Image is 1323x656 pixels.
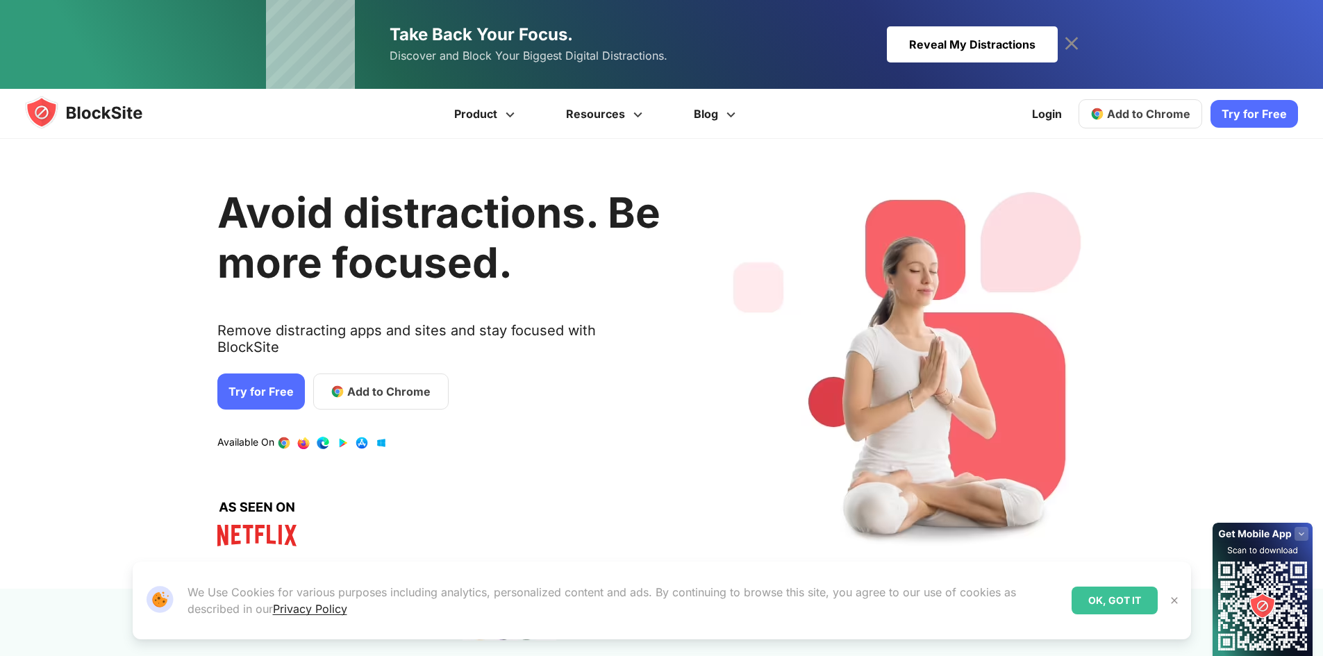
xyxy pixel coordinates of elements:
p: We Use Cookies for various purposes including analytics, personalized content and ads. By continu... [188,584,1060,617]
a: Blog [670,89,763,139]
img: Close [1169,595,1180,606]
div: Reveal My Distractions [887,26,1058,62]
a: Add to Chrome [313,373,449,410]
text: Available On [217,436,274,450]
span: Add to Chrome [1107,107,1190,121]
img: blocksite-icon.5d769676.svg [25,96,169,129]
span: Take Back Your Focus. [390,24,573,44]
a: Try for Free [217,373,305,410]
a: Try for Free [1210,100,1298,128]
a: Resources [542,89,670,139]
text: Remove distracting apps and sites and stay focused with BlockSite [217,322,660,367]
button: Close [1165,591,1183,609]
span: Discover and Block Your Biggest Digital Distractions. [390,46,667,66]
a: Login [1024,97,1070,131]
a: Product [431,89,542,139]
span: Add to Chrome [347,383,431,400]
img: chrome-icon.svg [1090,107,1104,121]
h1: Avoid distractions. Be more focused. [217,187,660,287]
div: OK, GOT IT [1072,587,1158,614]
a: Add to Chrome [1079,99,1202,128]
a: Privacy Policy [273,602,347,616]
